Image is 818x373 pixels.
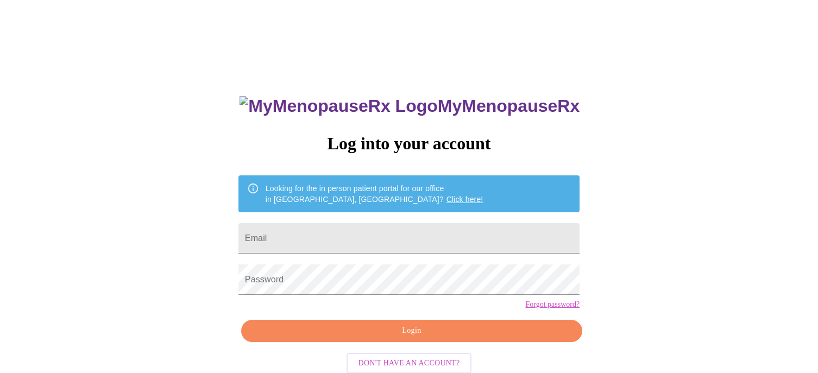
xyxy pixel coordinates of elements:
[241,320,582,342] button: Login
[446,195,483,204] a: Click here!
[525,300,580,309] a: Forgot password?
[358,357,460,370] span: Don't have an account?
[238,134,580,154] h3: Log into your account
[344,358,475,367] a: Don't have an account?
[266,179,483,209] div: Looking for the in person patient portal for our office in [GEOGRAPHIC_DATA], [GEOGRAPHIC_DATA]?
[240,96,437,116] img: MyMenopauseRx Logo
[254,324,570,338] span: Login
[240,96,580,116] h3: MyMenopauseRx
